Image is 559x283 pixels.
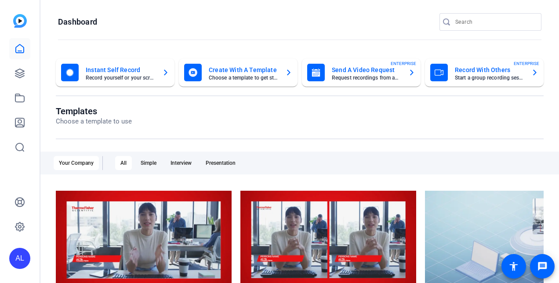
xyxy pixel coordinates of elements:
[56,106,132,116] h1: Templates
[508,261,519,272] mat-icon: accessibility
[391,60,416,67] span: ENTERPRISE
[165,156,197,170] div: Interview
[537,261,548,272] mat-icon: message
[179,58,298,87] button: Create With A TemplateChoose a template to get started
[56,58,174,87] button: Instant Self RecordRecord yourself or your screen
[200,156,241,170] div: Presentation
[209,75,278,80] mat-card-subtitle: Choose a template to get started
[332,65,401,75] mat-card-title: Send A Video Request
[54,156,99,170] div: Your Company
[209,65,278,75] mat-card-title: Create With A Template
[86,65,155,75] mat-card-title: Instant Self Record
[56,116,132,127] p: Choose a template to use
[455,65,524,75] mat-card-title: Record With Others
[455,75,524,80] mat-card-subtitle: Start a group recording session
[425,58,544,87] button: Record With OthersStart a group recording sessionENTERPRISE
[9,248,30,269] div: AL
[115,156,132,170] div: All
[455,17,534,27] input: Search
[332,75,401,80] mat-card-subtitle: Request recordings from anyone, anywhere
[514,60,539,67] span: ENTERPRISE
[13,14,27,28] img: blue-gradient.svg
[302,58,421,87] button: Send A Video RequestRequest recordings from anyone, anywhereENTERPRISE
[86,75,155,80] mat-card-subtitle: Record yourself or your screen
[58,17,97,27] h1: Dashboard
[135,156,162,170] div: Simple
